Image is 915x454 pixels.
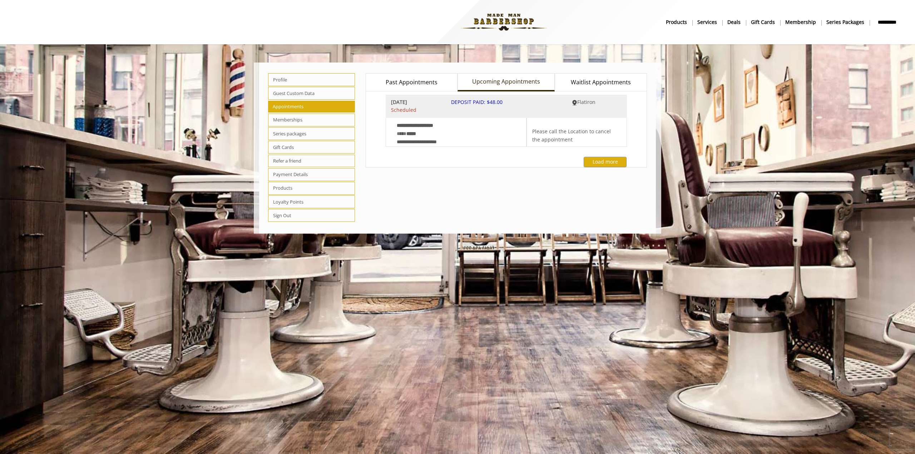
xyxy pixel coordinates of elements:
span: Gift Cards [268,141,355,154]
span: Profile [268,73,355,86]
b: Membership [785,18,816,26]
b: [DATE] [391,98,441,106]
span: Products [268,182,355,195]
span: Flatiron [577,99,595,105]
b: Services [697,18,717,26]
a: MembershipMembership [780,17,821,27]
span: Scheduled [391,106,441,114]
a: Productsproducts [661,17,692,27]
span: Past Appointments [386,78,437,87]
img: Made Man Barbershop logo [455,3,553,42]
b: products [666,18,687,26]
span: DEPOSIT PAID: $48.00 [451,99,503,105]
img: Flatiron [572,100,577,105]
span: Waitlist Appointments [571,78,631,87]
b: Deals [727,18,741,26]
a: DealsDeals [722,17,746,27]
span: Appointments [268,101,355,113]
b: gift cards [751,18,775,26]
a: Gift cardsgift cards [746,17,780,27]
span: Sign Out [268,209,355,222]
span: Upcoming Appointments [472,77,540,86]
span: Payment Details [268,168,355,181]
span: Please call the Location to cancel the appointment [532,128,611,143]
span: Loyalty Points [268,195,355,208]
a: Series packagesSeries packages [821,17,870,27]
span: Refer a friend [268,155,355,168]
span: Series packages [268,127,355,140]
button: Load more [584,157,627,167]
span: Guest Custom Data [268,87,355,100]
span: Memberships [268,114,355,126]
b: Series packages [826,18,864,26]
a: ServicesServices [692,17,722,27]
